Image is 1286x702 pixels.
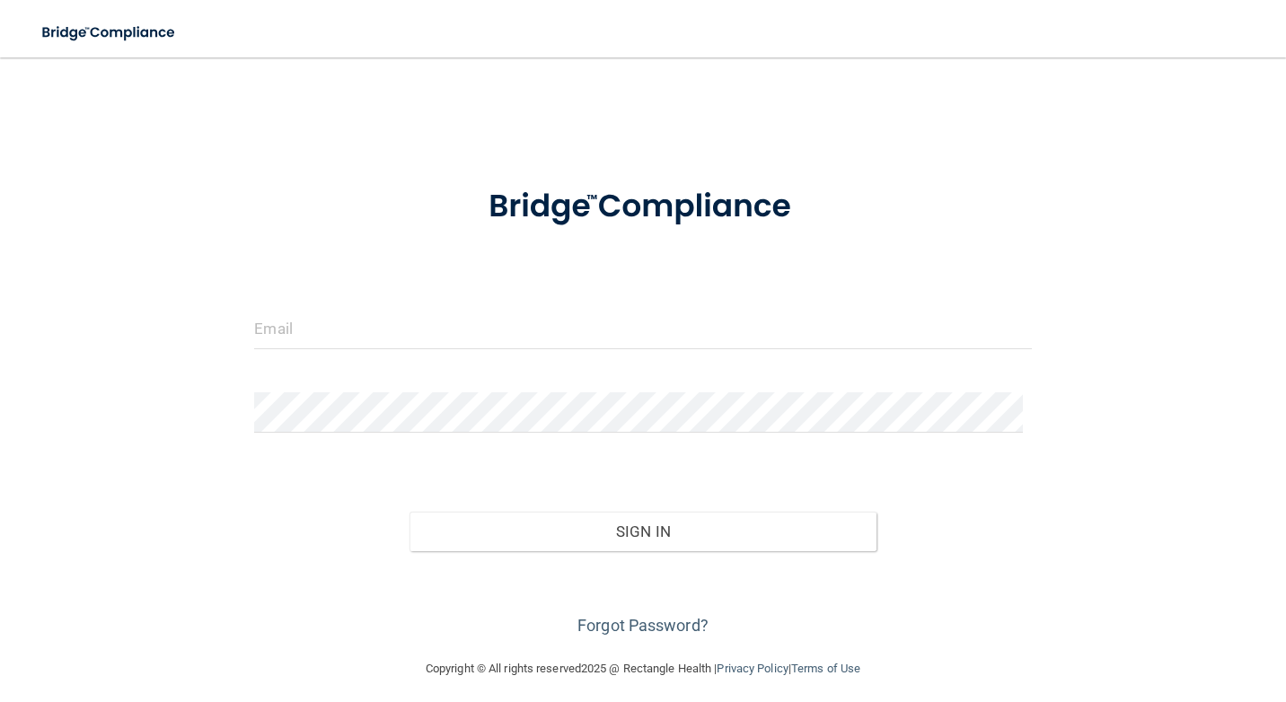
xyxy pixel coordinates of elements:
a: Forgot Password? [577,616,709,635]
input: Email [254,309,1031,349]
div: Copyright © All rights reserved 2025 @ Rectangle Health | | [315,640,971,698]
a: Terms of Use [791,662,860,675]
button: Sign In [410,512,876,551]
img: bridge_compliance_login_screen.278c3ca4.svg [27,14,192,51]
img: bridge_compliance_login_screen.278c3ca4.svg [455,165,831,249]
a: Privacy Policy [717,662,788,675]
